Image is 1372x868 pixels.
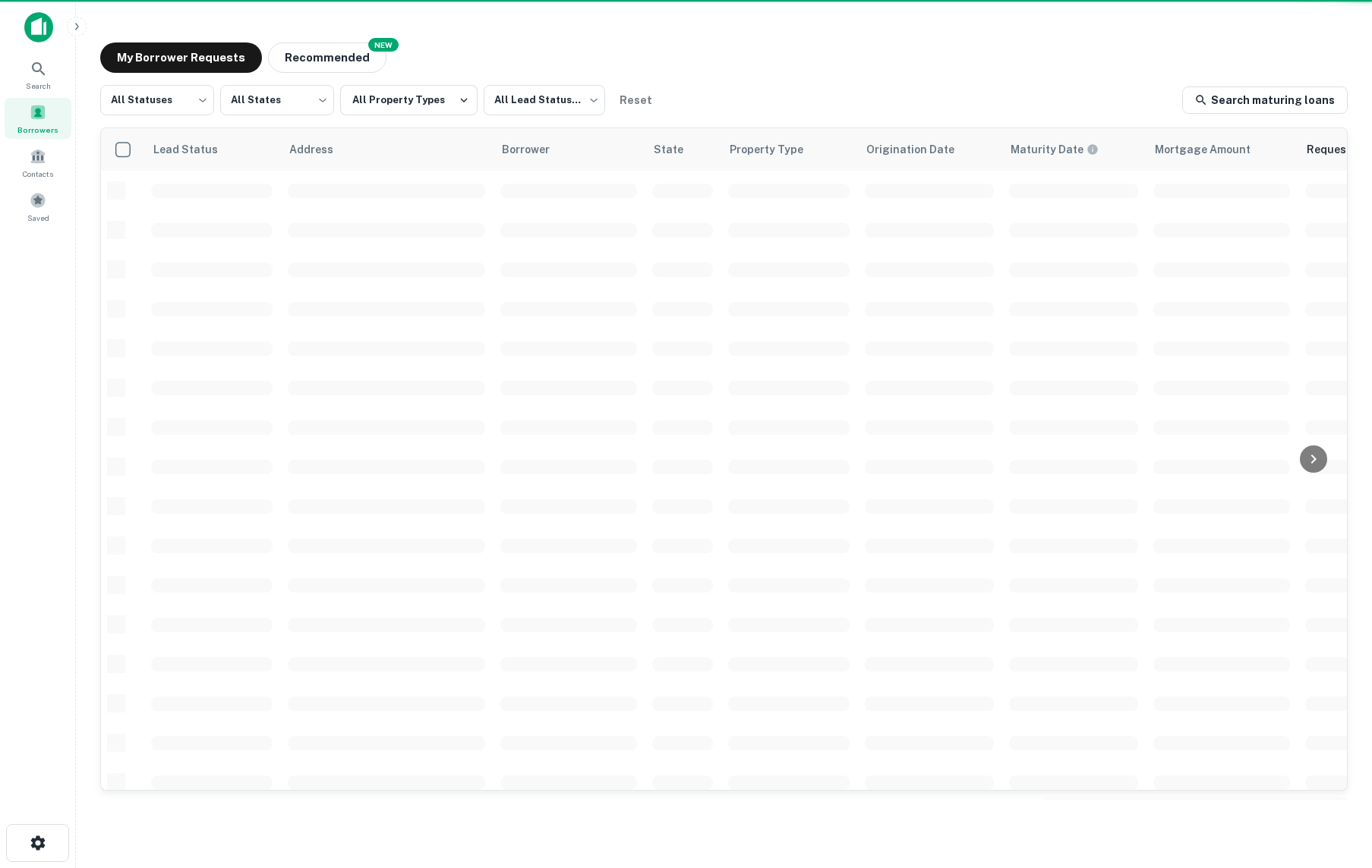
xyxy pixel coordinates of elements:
span: Saved [27,212,49,224]
button: My Borrower Requests [100,42,262,73]
iframe: Chat Widget [1296,747,1372,819]
span: Maturity dates displayed may be estimated. Please contact the lender for the most accurate maturi... [1011,141,1118,158]
span: State [654,140,703,159]
button: Reset [611,85,660,115]
span: Lead Status [153,140,238,159]
th: State [645,128,721,171]
div: All Statuses [100,80,214,120]
th: Maturity dates displayed may be estimated. Please contact the lender for the most accurate maturi... [1001,128,1146,171]
th: Address [280,128,493,171]
th: Origination Date [857,128,1001,171]
th: Mortgage Amount [1146,128,1298,171]
img: capitalize-icon.png [24,12,53,42]
div: All Lead Statuses [484,80,605,120]
th: Lead Status [144,128,280,171]
span: Contacts [23,168,53,180]
a: Contacts [5,142,71,183]
span: Address [289,140,353,159]
span: Property Type [730,140,823,159]
h6: Maturity Date [1011,141,1083,158]
div: All States [220,80,334,120]
span: Origination Date [866,140,974,159]
th: Borrower [493,128,645,171]
th: Property Type [721,128,857,171]
span: Borrower [502,140,569,159]
span: Mortgage Amount [1155,140,1270,159]
button: All Property Types [340,85,478,115]
div: NEW [368,38,399,52]
span: Search [26,80,51,92]
a: Search [5,54,71,95]
a: Search maturing loans [1182,86,1348,114]
button: Recommended [268,42,386,73]
a: Borrowers [5,98,71,139]
span: Borrowers [17,124,58,136]
div: Maturity dates displayed may be estimated. Please contact the lender for the most accurate maturi... [1011,141,1099,158]
a: Saved [5,186,71,227]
